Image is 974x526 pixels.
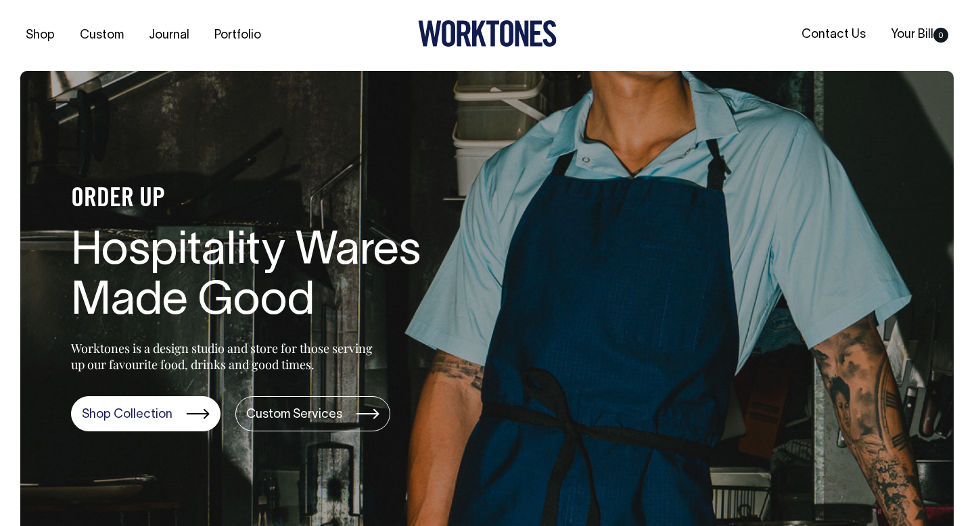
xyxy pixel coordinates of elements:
a: Shop Collection [71,396,221,431]
span: 0 [933,28,948,43]
a: Custom [74,24,129,47]
a: Shop [20,24,60,47]
h1: Hospitality Wares Made Good [71,227,504,329]
a: Journal [143,24,195,47]
a: Your Bill0 [885,24,954,46]
a: Portfolio [209,24,266,47]
p: Worktones is a design studio and store for those serving up our favourite food, drinks and good t... [71,340,379,373]
a: Contact Us [796,24,871,46]
a: Custom Services [235,396,390,431]
h4: ORDER UP [71,185,504,214]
